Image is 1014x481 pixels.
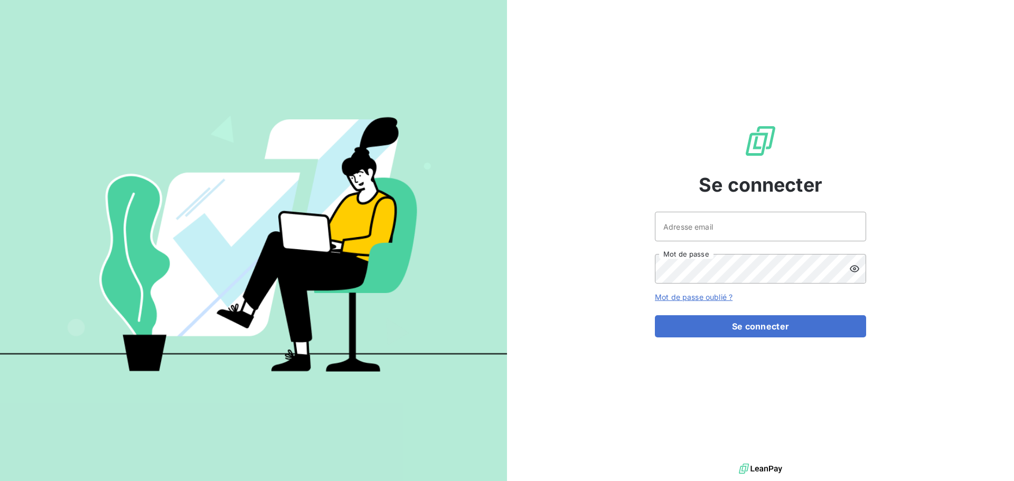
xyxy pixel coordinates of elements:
img: Logo LeanPay [744,124,777,158]
img: logo [739,461,782,477]
input: placeholder [655,212,866,241]
span: Se connecter [699,171,822,199]
a: Mot de passe oublié ? [655,293,733,301]
button: Se connecter [655,315,866,337]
